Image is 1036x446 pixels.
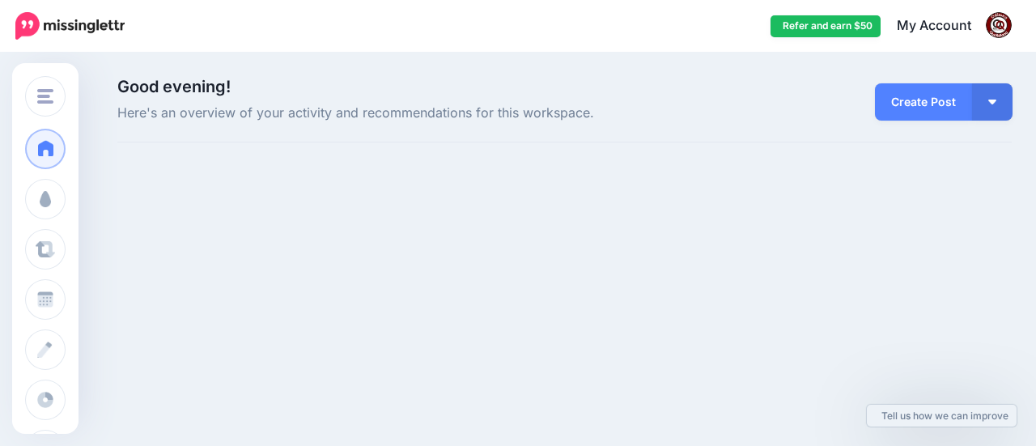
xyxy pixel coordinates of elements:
span: Here's an overview of your activity and recommendations for this workspace. [117,103,706,124]
a: My Account [881,6,1012,46]
span: Good evening! [117,77,231,96]
a: Tell us how we can improve [867,405,1017,427]
img: arrow-down-white.png [988,100,996,104]
a: Create Post [875,83,972,121]
a: Refer and earn $50 [771,15,881,37]
img: menu.png [37,89,53,104]
img: Missinglettr [15,12,125,40]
